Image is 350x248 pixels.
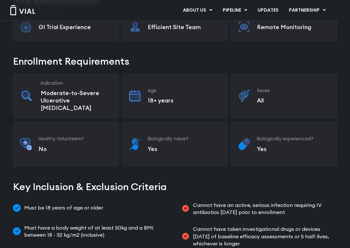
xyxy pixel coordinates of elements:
a: PIPELINEMenu Toggle [217,5,252,16]
h3: Healthy Volunteers? [38,136,112,142]
a: PARTNERSHIPMenu Toggle [284,5,331,16]
h3: Biologically naive? [148,136,221,142]
p: 18+ years [148,97,221,104]
h3: Sexes [257,88,330,93]
p: GI Trial Experience [38,23,112,31]
img: Vial Logo [10,5,36,15]
p: Efficient Site Team [148,23,221,31]
p: Yes [148,145,221,153]
p: Moderate-to-Severe Ulcerative [MEDICAL_DATA] [41,89,112,112]
p: Remote Monitoring [257,23,330,31]
h2: Enrollment Requirements [13,54,337,68]
p: No [38,145,112,153]
h3: Indication [41,80,112,86]
span: Cannot have taken investigational drugs or devices [DATE] of baseline efficacy assessments or 5 h... [191,225,337,247]
a: ABOUT USMenu Toggle [178,5,217,16]
h3: Age [148,88,221,93]
a: UPDATES [252,5,283,16]
h2: Key Inclusion & Exclusion Criteria [13,180,337,194]
span: Must have a body weight of at least 50kg and a BMI between 18 - 32 kg/m2 (inclusive) [23,224,169,239]
span: Cannot have an active, serious infection requiring IV antibiotics [DATE] prior to enrollment [191,201,337,216]
p: Yes [257,145,330,153]
p: All [257,97,330,104]
h3: Biologically experienced? [257,136,330,142]
span: Must be 18 years of age or older [23,201,103,214]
